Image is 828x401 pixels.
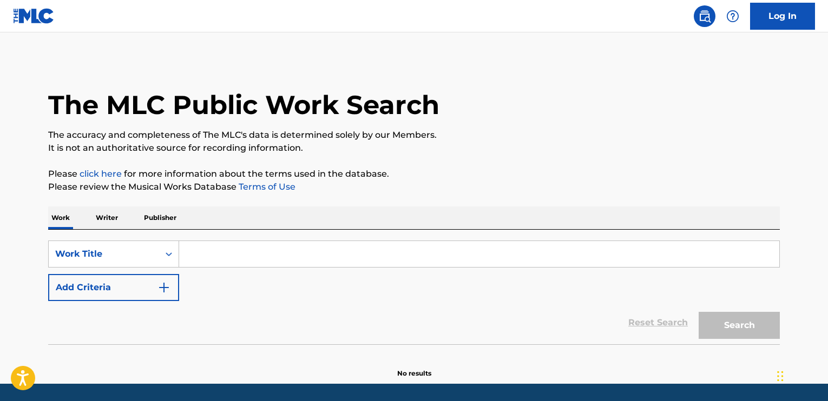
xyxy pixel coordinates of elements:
div: Drag [777,360,784,392]
p: Publisher [141,206,180,229]
p: Please review the Musical Works Database [48,181,780,193]
form: Search Form [48,240,780,344]
a: Log In [750,3,815,30]
h1: The MLC Public Work Search [48,89,439,121]
img: MLC Logo [13,8,55,24]
a: Terms of Use [236,182,295,192]
div: Work Title [55,248,153,260]
p: The accuracy and completeness of The MLC's data is determined solely by our Members. [48,129,780,142]
img: 9d2ae6d4665cec9f34b9.svg [157,281,170,294]
button: Add Criteria [48,274,179,301]
p: Please for more information about the terms used in the database. [48,168,780,181]
p: Work [48,206,73,229]
img: help [726,10,739,23]
iframe: Chat Widget [774,349,828,401]
p: Writer [93,206,121,229]
div: Help [722,5,744,27]
a: Public Search [694,5,715,27]
img: search [698,10,711,23]
p: It is not an authoritative source for recording information. [48,142,780,155]
a: click here [80,169,122,179]
p: No results [397,356,431,378]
